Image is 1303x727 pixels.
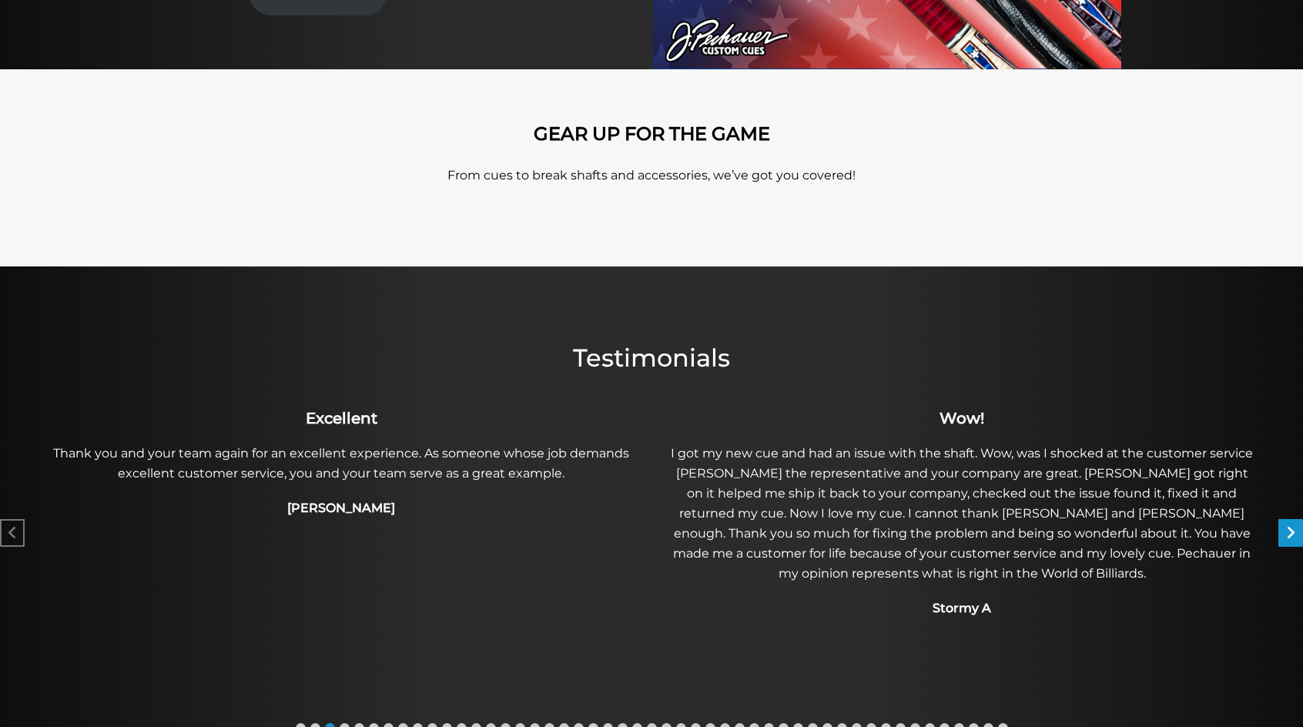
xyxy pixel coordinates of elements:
div: 3 / 49 [39,406,644,524]
h4: [PERSON_NAME] [39,499,643,518]
strong: GEAR UP FOR THE GAME [534,122,770,145]
h3: Excellent [39,407,643,430]
h3: Wow! [660,407,1264,430]
div: 4 / 49 [659,406,1264,625]
h4: Stormy A [660,599,1264,618]
p: From cues to break shafts and accessories, we’ve got you covered! [213,166,1090,185]
p: I got my new cue and had an issue with the shaft. Wow, was I shocked at the customer service [PER... [660,444,1264,584]
p: Thank you and your team again for an excellent experience. As someone whose job demands excellent... [39,444,643,484]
